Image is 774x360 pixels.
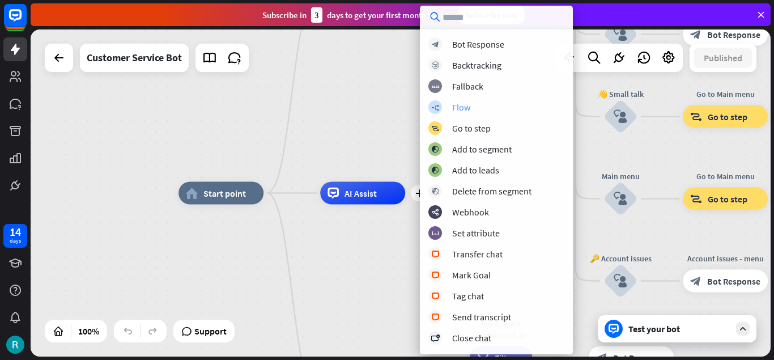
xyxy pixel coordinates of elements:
[431,334,440,342] i: block_close_chat
[452,206,489,218] div: Webhook
[452,60,501,71] div: Backtracking
[452,185,531,197] div: Delete from segment
[586,88,654,100] div: 👋 Small talk
[432,209,439,216] i: webhooks
[452,164,499,176] div: Add to leads
[87,44,182,72] div: Customer Service Bot
[452,39,504,50] div: Bot Response
[586,171,654,182] div: Main menu
[186,188,198,199] i: home_2
[690,193,702,205] i: block_goto
[431,314,440,321] i: block_livechat
[707,276,760,287] span: Bot Response
[311,7,322,23] div: 3
[452,248,503,260] div: Transfer chat
[431,167,439,174] i: block_add_to_segment
[431,272,440,279] i: block_livechat
[628,323,730,334] div: Test your bot
[452,311,511,323] div: Send transcript
[432,83,439,90] i: block_fallback
[708,193,747,205] span: Go to step
[10,237,21,245] div: days
[690,111,702,122] i: block_goto
[345,188,377,199] span: AI Assist
[690,29,701,40] i: block_bot_response
[432,41,439,48] i: block_bot_response
[75,322,103,340] div: 100%
[708,111,747,122] span: Go to step
[614,192,627,206] i: block_user_input
[432,230,439,237] i: block_set_attribute
[431,146,439,153] i: block_add_to_segment
[431,104,439,111] i: builder_tree
[452,122,491,134] div: Go to step
[194,322,227,340] span: Support
[580,329,682,341] div: Please rephrase
[452,101,470,113] div: Flow
[452,269,491,281] div: Mark Goal
[452,143,512,155] div: Add to segment
[431,125,439,132] i: block_goto
[452,81,483,92] div: Fallback
[415,189,424,197] i: plus
[432,62,439,69] i: block_backtracking
[694,48,752,68] button: Published
[452,332,491,344] div: Close chat
[690,276,701,287] i: block_bot_response
[432,188,439,195] i: block_delete_from_segment
[10,227,21,237] div: 14
[431,293,440,300] i: block_livechat
[707,29,760,40] span: Bot Response
[3,224,27,248] a: 14 days
[262,7,449,23] div: Subscribe in days to get your first month for $1
[203,188,246,199] span: Start point
[586,253,654,264] div: 🔑 Account issues
[614,28,627,41] i: block_user_input
[614,110,627,124] i: block_user_input
[452,290,484,302] div: Tag chat
[452,227,500,239] div: Set attribute
[431,251,440,258] i: block_livechat
[9,5,43,39] button: Open LiveChat chat widget
[614,274,627,288] i: block_user_input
